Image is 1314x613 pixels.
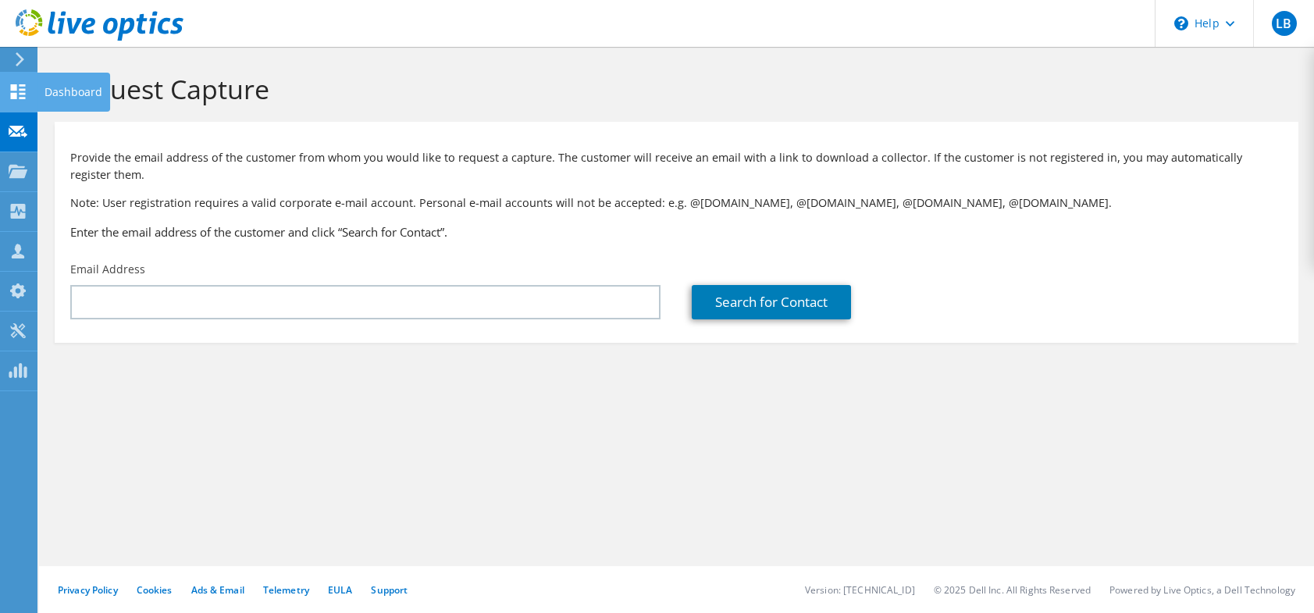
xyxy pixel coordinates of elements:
li: Powered by Live Optics, a Dell Technology [1109,583,1295,597]
a: EULA [328,583,352,597]
h1: Request Capture [62,73,1283,105]
p: Provide the email address of the customer from whom you would like to request a capture. The cust... [70,149,1283,184]
li: © 2025 Dell Inc. All Rights Reserved [934,583,1091,597]
div: Dashboard [37,73,110,112]
svg: \n [1174,16,1188,30]
a: Ads & Email [191,583,244,597]
label: Email Address [70,262,145,277]
h3: Enter the email address of the customer and click “Search for Contact”. [70,223,1283,241]
p: Note: User registration requires a valid corporate e-mail account. Personal e-mail accounts will ... [70,194,1283,212]
a: Search for Contact [692,285,851,319]
a: Telemetry [263,583,309,597]
a: Support [371,583,408,597]
a: Cookies [137,583,173,597]
li: Version: [TECHNICAL_ID] [805,583,915,597]
a: Privacy Policy [58,583,118,597]
span: LB [1272,11,1297,36]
